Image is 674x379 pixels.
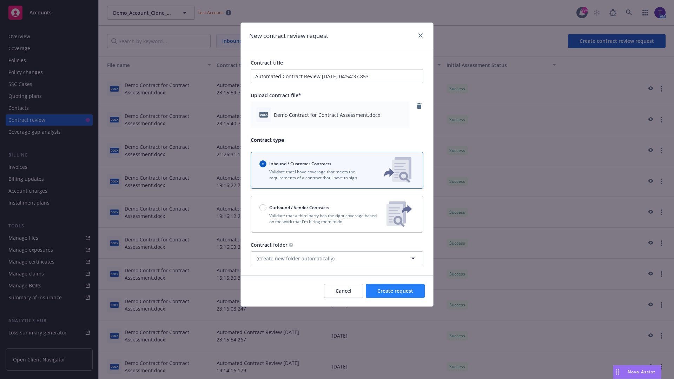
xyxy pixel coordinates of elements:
[251,241,288,248] span: Contract folder
[251,59,283,66] span: Contract title
[416,31,425,40] a: close
[251,69,423,83] input: Enter a title for this contract
[269,205,329,211] span: Outbound / Vendor Contracts
[249,31,328,40] h1: New contract review request
[251,92,301,99] span: Upload contract file*
[259,160,266,167] input: Inbound / Customer Contracts
[259,213,381,225] p: Validate that a third party has the right coverage based on the work that I'm hiring them to do
[259,204,266,211] input: Outbound / Vendor Contracts
[251,251,423,265] button: (Create new folder automatically)
[415,102,423,110] a: remove
[257,255,335,262] span: (Create new folder automatically)
[366,284,425,298] button: Create request
[628,369,655,375] span: Nova Assist
[251,152,423,189] button: Inbound / Customer ContractsValidate that I have coverage that meets the requirements of a contra...
[613,365,622,379] div: Drag to move
[336,287,351,294] span: Cancel
[251,196,423,233] button: Outbound / Vendor ContractsValidate that a third party has the right coverage based on the work t...
[251,136,423,144] p: Contract type
[269,161,331,167] span: Inbound / Customer Contracts
[259,169,372,181] p: Validate that I have coverage that meets the requirements of a contract that I have to sign
[274,111,380,119] span: Demo Contract for Contract Assessment.docx
[324,284,363,298] button: Cancel
[259,112,268,117] span: docx
[377,287,413,294] span: Create request
[613,365,661,379] button: Nova Assist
